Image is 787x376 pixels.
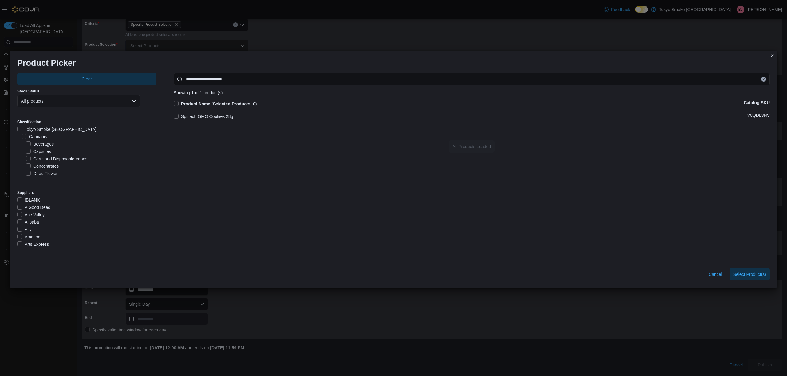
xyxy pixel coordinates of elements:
[26,148,51,155] label: Capsules
[747,113,770,120] p: V8QDL3NV
[17,218,39,226] label: Alibaba
[17,211,45,218] label: Ace Valley
[769,52,776,59] button: Closes this modal window
[709,271,722,277] span: Cancel
[174,90,770,95] div: Showing 1 of 1 product(s)
[733,271,766,277] span: Select Product(s)
[17,226,32,233] label: Ally
[761,77,766,82] button: Clear input
[17,190,34,195] label: Suppliers
[174,73,770,85] input: Use aria labels when no actual label is in use
[17,196,40,204] label: !BLANK
[17,89,40,94] label: Stock Status
[22,133,47,140] label: Cannabis
[26,163,59,170] label: Concentrates
[17,58,76,68] h1: Product Picker
[26,140,54,148] label: Beverages
[26,155,87,163] label: Carts and Disposable Vapes
[449,140,495,153] button: All Products Loaded
[17,204,50,211] label: A Good Deed
[26,177,47,185] label: Edibles
[82,76,92,82] span: Clear
[706,268,725,280] button: Cancel
[26,170,57,177] label: Dried Flower
[17,233,40,241] label: Amazon
[730,268,770,280] button: Select Product(s)
[17,126,97,133] label: Tokyo Smoke [GEOGRAPHIC_DATA]
[17,119,41,124] label: Classification
[17,95,140,107] button: All products
[174,113,233,120] label: Spinach GMO Cookies 28g
[17,73,156,85] button: Clear
[17,248,38,255] label: Aurora
[174,100,257,108] label: Product Name (Selected Products: 0)
[744,100,770,108] p: Catalog SKU
[17,241,49,248] label: Arts Express
[453,143,491,150] span: All Products Loaded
